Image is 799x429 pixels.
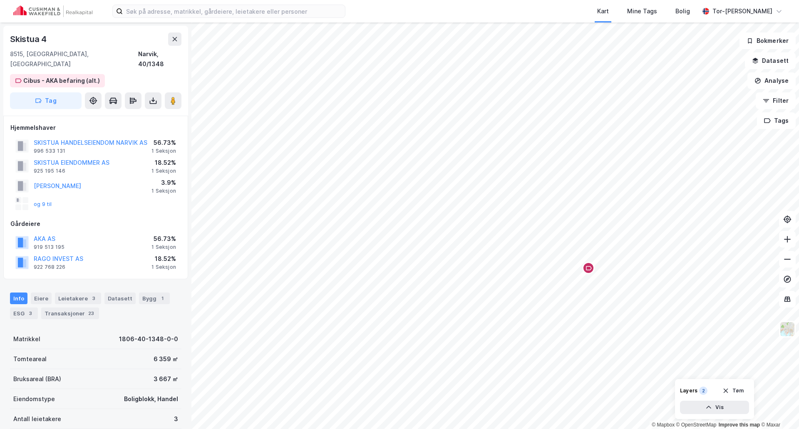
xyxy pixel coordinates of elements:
input: Søk på adresse, matrikkel, gårdeiere, leietakere eller personer [123,5,345,17]
div: 23 [87,309,96,317]
button: Tøm [717,384,749,397]
a: Mapbox [652,422,675,428]
a: Improve this map [719,422,760,428]
div: Layers [680,387,697,394]
div: 18.52% [151,158,176,168]
div: 2 [699,387,707,395]
div: Narvik, 40/1348 [138,49,181,69]
div: Eiendomstype [13,394,55,404]
a: OpenStreetMap [676,422,717,428]
img: cushman-wakefield-realkapital-logo.202ea83816669bd177139c58696a8fa1.svg [13,5,92,17]
button: Filter [756,92,796,109]
div: Datasett [104,293,136,304]
div: Hjemmelshaver [10,123,181,133]
button: Tag [10,92,82,109]
div: Cibus - AKA befaring (alt.) [23,76,100,86]
button: Vis [680,401,749,414]
div: Tomteareal [13,354,47,364]
div: Antall leietakere [13,414,61,424]
button: Bokmerker [739,32,796,49]
button: Tags [757,112,796,129]
div: 3.9% [151,178,176,188]
div: 1 Seksjon [151,188,176,194]
div: 919 513 195 [34,244,65,250]
div: 996 533 131 [34,148,65,154]
div: Kontrollprogram for chat [757,389,799,429]
div: Eiere [31,293,52,304]
div: Tor-[PERSON_NAME] [712,6,772,16]
div: 3 [174,414,178,424]
div: ESG [10,307,38,319]
div: Bolig [675,6,690,16]
div: Gårdeiere [10,219,181,229]
div: 3 [89,294,98,303]
div: 922 768 226 [34,264,65,270]
div: 1 Seksjon [151,148,176,154]
div: Bruksareal (BRA) [13,374,61,384]
div: 1 Seksjon [151,244,176,250]
div: 1806-40-1348-0-0 [119,334,178,344]
div: 1 Seksjon [151,168,176,174]
div: 56.73% [151,138,176,148]
div: Transaksjoner [41,307,99,319]
div: 3 667 ㎡ [154,374,178,384]
div: Map marker [582,262,595,274]
div: 6 359 ㎡ [154,354,178,364]
div: 18.52% [151,254,176,264]
div: 925 195 146 [34,168,65,174]
div: 8515, [GEOGRAPHIC_DATA], [GEOGRAPHIC_DATA] [10,49,138,69]
div: 3 [26,309,35,317]
div: Matrikkel [13,334,40,344]
div: Kart [597,6,609,16]
div: 1 Seksjon [151,264,176,270]
iframe: Chat Widget [757,389,799,429]
button: Datasett [745,52,796,69]
button: Analyse [747,72,796,89]
div: Boligblokk, Handel [124,394,178,404]
img: Z [779,321,795,337]
div: 1 [158,294,166,303]
div: Bygg [139,293,170,304]
div: 56.73% [151,234,176,244]
div: Leietakere [55,293,101,304]
div: Info [10,293,27,304]
div: Mine Tags [627,6,657,16]
div: Skistua 4 [10,32,48,46]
